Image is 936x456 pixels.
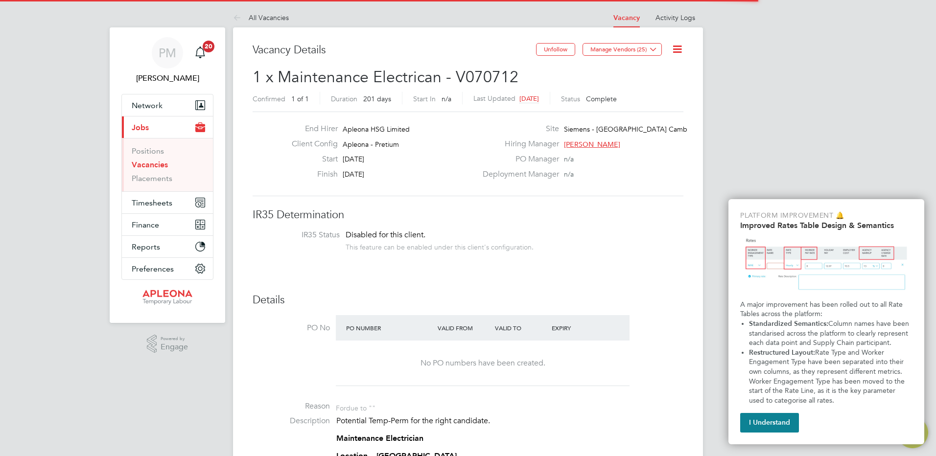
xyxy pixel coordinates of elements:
[740,211,913,221] p: Platform Improvement 🔔
[343,140,399,149] span: Apleona - Pretium
[346,240,534,251] div: This feature can be enabled under this client's configuration.
[749,319,911,347] span: Column names have been standarised across the platform to clearly represent each data point and S...
[336,416,683,426] p: Potential Temp-Perm for the right candidate.
[121,37,213,84] a: Go to account details
[132,264,174,274] span: Preferences
[740,221,913,230] h2: Improved Rates Table Design & Semantics
[253,293,683,307] h3: Details
[564,170,574,179] span: n/a
[549,319,607,337] div: Expiry
[253,401,330,411] label: Reason
[564,125,707,134] span: Siemens - [GEOGRAPHIC_DATA] Cambuslang
[132,146,164,156] a: Positions
[336,433,423,443] strong: Maintenance Electrician
[740,413,799,433] button: I Understand
[740,300,913,319] p: A major improvement has been rolled out to all Rate Tables across the platform:
[564,140,620,149] span: [PERSON_NAME]
[121,72,213,84] span: Paul McGarrity
[477,124,559,134] label: Site
[346,230,425,240] span: Disabled for this client.
[233,13,289,22] a: All Vacancies
[343,155,364,163] span: [DATE]
[343,125,410,134] span: Apleona HSG Limited
[749,319,828,328] strong: Standardized Semantics:
[142,290,192,305] img: apleona-logo-retina.png
[132,174,172,183] a: Placements
[583,43,662,56] button: Manage Vendors (25)
[132,220,159,229] span: Finance
[132,123,149,132] span: Jobs
[749,348,907,405] span: Rate Type and Worker Engagement Type have been separated into their own columns, as they represen...
[749,348,815,357] strong: Restructured Layout:
[477,154,559,164] label: PO Manager
[132,101,163,110] span: Network
[262,230,340,240] label: IR35 Status
[435,319,492,337] div: Valid From
[343,170,364,179] span: [DATE]
[284,124,338,134] label: End Hirer
[284,169,338,180] label: Finish
[284,139,338,149] label: Client Config
[477,139,559,149] label: Hiring Manager
[110,27,225,323] nav: Main navigation
[561,94,580,103] label: Status
[161,335,188,343] span: Powered by
[121,290,213,305] a: Go to home page
[655,13,695,22] a: Activity Logs
[253,208,683,222] h3: IR35 Determination
[132,198,172,207] span: Timesheets
[728,199,924,444] div: Improved Rate Table Semantics
[586,94,617,103] span: Complete
[344,319,435,337] div: PO Number
[564,155,574,163] span: n/a
[336,401,375,412] div: For due to ""
[363,94,391,103] span: 201 days
[161,343,188,351] span: Engage
[346,358,620,368] div: No PO numbers have been created.
[473,94,515,103] label: Last Updated
[253,416,330,426] label: Description
[132,242,160,251] span: Reports
[203,41,214,52] span: 20
[413,94,436,103] label: Start In
[331,94,357,103] label: Duration
[519,94,539,103] span: [DATE]
[253,68,518,87] span: 1 x Maintenance Electrican - V070712
[492,319,550,337] div: Valid To
[253,323,330,333] label: PO No
[442,94,451,103] span: n/a
[477,169,559,180] label: Deployment Manager
[132,160,168,169] a: Vacancies
[253,43,536,57] h3: Vacancy Details
[740,234,913,296] img: Updated Rates Table Design & Semantics
[536,43,575,56] button: Unfollow
[159,46,176,59] span: PM
[284,154,338,164] label: Start
[291,94,309,103] span: 1 of 1
[613,14,640,22] a: Vacancy
[253,94,285,103] label: Confirmed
